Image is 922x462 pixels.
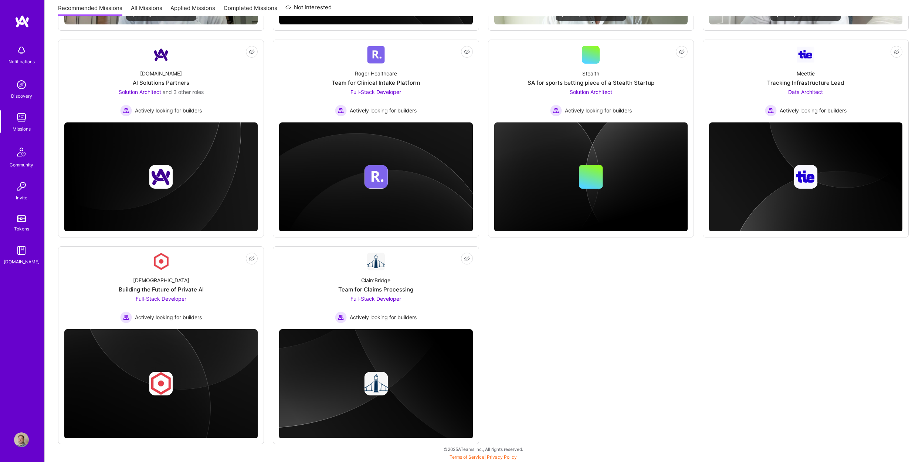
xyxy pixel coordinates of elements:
img: Actively looking for builders [335,311,347,323]
a: All Missions [131,4,162,16]
span: Actively looking for builders [350,313,417,321]
img: Company logo [364,372,388,395]
span: Full-Stack Developer [350,89,401,95]
span: Full-Stack Developer [350,296,401,302]
span: Solution Architect [570,89,612,95]
img: discovery [14,77,29,92]
a: Completed Missions [224,4,277,16]
div: Roger Healthcare [355,70,397,77]
img: Actively looking for builders [120,105,132,117]
div: Community [10,161,33,169]
span: Full-Stack Developer [136,296,186,302]
a: Company LogoRoger HealthcareTeam for Clinical Intake PlatformFull-Stack Developer Actively lookin... [279,46,472,117]
div: AI Solutions Partners [133,79,189,87]
div: Team for Claims Processing [338,286,413,293]
span: Actively looking for builders [565,107,632,114]
img: Invite [14,179,29,194]
span: Solution Architect [119,89,161,95]
a: Company LogoClaimBridgeTeam for Claims ProcessingFull-Stack Developer Actively looking for builde... [279,253,472,323]
i: icon EyeClosed [894,49,899,55]
img: User Avatar [14,432,29,447]
img: cover [709,122,902,232]
a: Company LogoMeettieTracking Infrastructure LeadData Architect Actively looking for buildersActive... [709,46,902,117]
span: Actively looking for builders [135,313,202,321]
div: Discovery [11,92,32,100]
img: cover [279,122,472,232]
img: tokens [17,215,26,222]
span: Data Architect [788,89,823,95]
div: Tokens [14,225,29,233]
img: Company logo [149,165,173,189]
div: Tracking Infrastructure Lead [767,79,844,87]
img: Company Logo [152,253,170,270]
img: Actively looking for builders [335,105,347,117]
span: Actively looking for builders [135,107,202,114]
img: logo [15,15,30,28]
a: Company Logo[DOMAIN_NAME]AI Solutions PartnersSolution Architect and 3 other rolesActively lookin... [64,46,258,117]
a: Privacy Policy [487,454,517,460]
img: cover [64,329,258,439]
img: Company Logo [367,46,385,64]
img: cover [64,122,258,232]
img: Company logo [149,372,173,395]
a: StealthSA for sports betting piece of a Stealth StartupSolution Architect Actively looking for bu... [494,46,688,117]
img: guide book [14,243,29,258]
a: Recommended Missions [58,4,122,16]
img: Community [13,143,30,161]
div: Meettie [797,70,815,77]
img: Company logo [364,165,388,189]
img: Company logo [794,165,817,189]
i: icon EyeClosed [249,256,255,262]
div: SA for sports betting piece of a Stealth Startup [528,79,654,87]
div: Missions [13,125,31,133]
img: Actively looking for builders [550,105,562,117]
a: User Avatar [12,432,31,447]
img: Actively looking for builders [120,311,132,323]
div: [DOMAIN_NAME] [140,70,182,77]
img: Company Logo [797,47,814,63]
i: icon EyeClosed [464,49,470,55]
div: Notifications [9,58,35,65]
a: Company Logo[DEMOGRAPHIC_DATA]Building the Future of Private AIFull-Stack Developer Actively look... [64,253,258,323]
div: [DEMOGRAPHIC_DATA] [133,276,189,284]
div: ClaimBridge [361,276,390,284]
span: Actively looking for builders [780,107,847,114]
img: teamwork [14,110,29,125]
i: icon EyeClosed [464,256,470,262]
span: | [450,454,517,460]
div: Invite [16,194,27,202]
img: Company Logo [152,46,170,64]
a: Not Interested [285,3,332,16]
i: icon EyeClosed [679,49,685,55]
div: Team for Clinical Intake Platform [332,79,420,87]
span: and 3 other roles [163,89,204,95]
img: cover [494,122,688,232]
a: Applied Missions [170,4,215,16]
img: cover [279,329,472,439]
span: Actively looking for builders [350,107,417,114]
div: © 2025 ATeams Inc., All rights reserved. [44,440,922,458]
img: bell [14,43,29,58]
img: Actively looking for builders [765,105,777,117]
div: [DOMAIN_NAME] [4,258,40,266]
i: icon EyeClosed [249,49,255,55]
div: Building the Future of Private AI [119,286,204,293]
img: Company Logo [367,253,385,270]
a: Terms of Service [450,454,484,460]
div: Stealth [582,70,599,77]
